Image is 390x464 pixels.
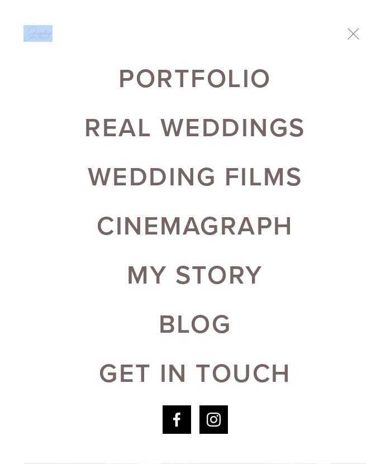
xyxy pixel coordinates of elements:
[23,25,53,42] img: Jingaling Photography
[163,405,191,433] a: Jing Yang
[97,212,293,238] a: Cinemagraph
[88,163,302,189] a: Wedding Films
[159,310,232,336] a: Blog
[199,405,228,433] a: Instagram
[84,114,305,140] a: Real Weddings
[118,65,271,90] a: Portfolio
[127,261,263,286] a: My Story
[99,359,291,385] a: Get In Touch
